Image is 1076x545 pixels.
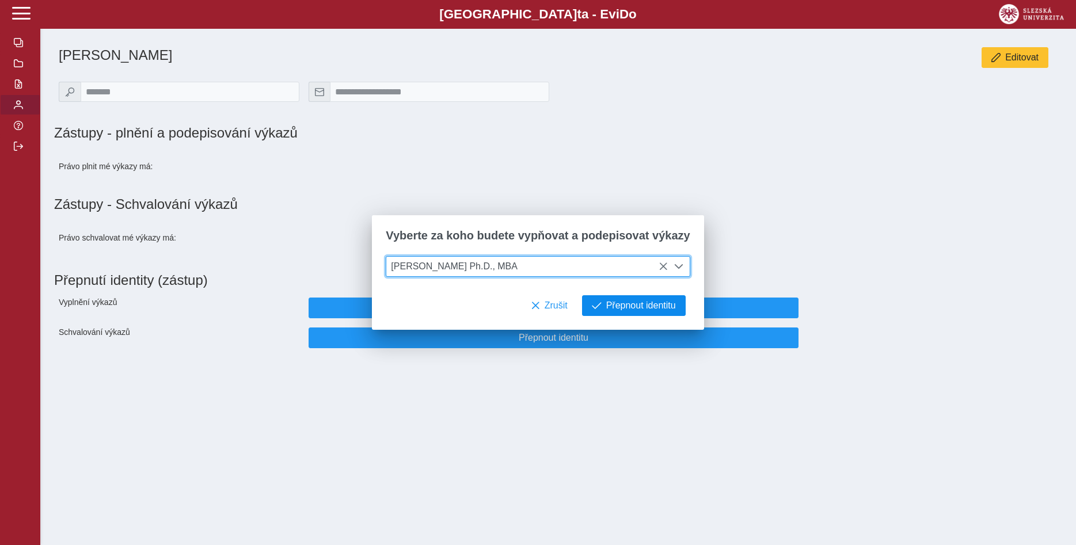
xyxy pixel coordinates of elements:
div: Schvalování výkazů [54,323,304,353]
span: Vyberte za koho budete vypňovat a podepisovat výkazy [386,229,690,242]
button: Přepnout identitu [582,295,686,316]
span: o [629,7,637,21]
h1: Zástupy - plnění a podepisování výkazů [54,125,716,141]
span: Přepnout identitu [318,333,789,343]
div: Právo schvalovat mé výkazy má: [54,222,304,254]
span: Přepnout identitu [318,303,789,313]
div: Právo plnit mé výkazy má: [54,150,304,182]
button: Zrušit [521,295,577,316]
button: Přepnout identitu [309,298,799,318]
button: Editovat [982,47,1048,68]
span: D [619,7,629,21]
span: [PERSON_NAME] Ph.D., MBA [386,257,668,276]
div: Vyplnění výkazů [54,293,304,323]
button: Přepnout identitu [309,327,799,348]
h1: [PERSON_NAME] [59,47,716,63]
h1: Zástupy - Schvalování výkazů [54,196,1062,212]
h1: Přepnutí identity (zástup) [54,268,1053,293]
span: t [577,7,581,21]
img: logo_web_su.png [999,4,1064,24]
span: Zrušit [545,300,568,311]
span: Editovat [1005,52,1039,63]
b: [GEOGRAPHIC_DATA] a - Evi [35,7,1041,22]
span: Přepnout identitu [606,300,676,311]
